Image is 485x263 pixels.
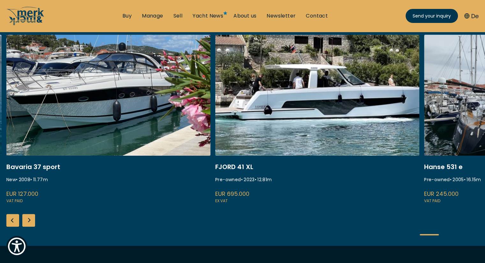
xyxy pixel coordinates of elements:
[6,236,27,257] button: Show Accessibility Preferences
[122,12,132,19] a: Buy
[413,13,451,19] span: Send your inquiry
[173,12,182,19] a: Sell
[464,12,479,20] button: De
[22,214,35,227] div: Next slide
[142,12,163,19] a: Manage
[306,12,328,19] a: Contact
[215,35,419,204] a: fjord 41 xl
[6,35,210,204] a: marco polo bavaria 37
[233,12,256,19] a: About us
[6,214,19,227] div: Previous slide
[406,9,458,23] a: Send your inquiry
[193,12,223,19] a: Yacht News
[267,12,296,19] a: Newsletter
[6,20,45,27] a: /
